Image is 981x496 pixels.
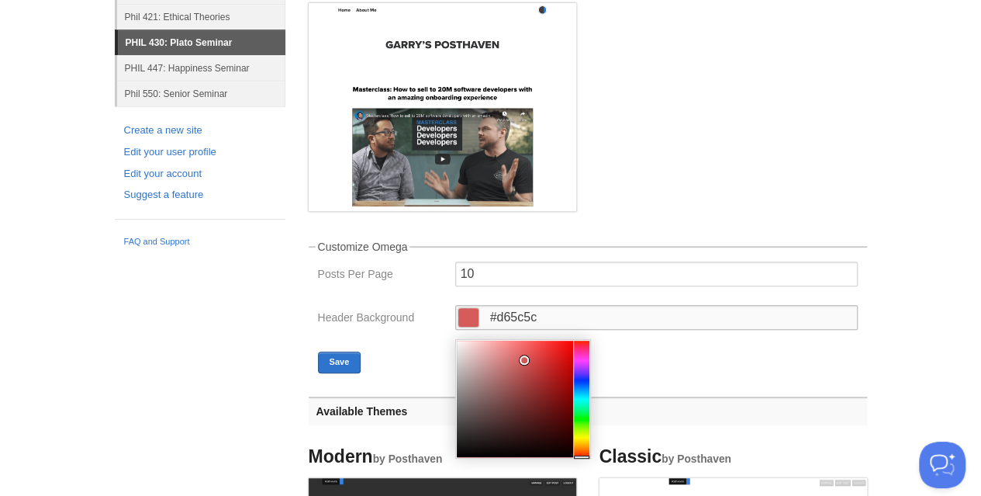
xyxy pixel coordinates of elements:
[309,3,576,206] img: Screenshot
[318,269,446,283] label: Posts Per Page
[124,187,276,203] a: Suggest a feature
[661,453,731,465] small: by Posthaven
[124,123,276,139] a: Create a new site
[117,81,285,106] a: Phil 550: Senior Seminar
[117,55,285,81] a: PHIL 447: Happiness Seminar
[318,312,446,327] label: Header Background
[309,397,867,425] h3: Available Themes
[318,352,361,373] button: Save
[124,235,276,249] a: FAQ and Support
[373,453,443,465] small: by Posthaven
[599,447,867,467] h4: Classic
[309,447,576,467] h4: Modern
[117,4,285,29] a: Phil 421: Ethical Theories
[124,144,276,161] a: Edit your user profile
[919,442,965,488] iframe: Help Scout Beacon - Open
[118,30,285,55] a: PHIL 430: Plato Seminar
[316,241,410,252] legend: Customize Omega
[124,166,276,182] a: Edit your account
